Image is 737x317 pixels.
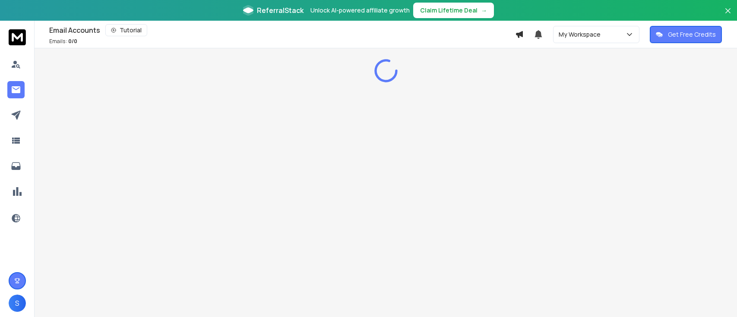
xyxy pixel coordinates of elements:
button: S [9,295,26,312]
p: My Workspace [559,30,604,39]
span: 0 / 0 [68,38,77,45]
button: Tutorial [105,24,147,36]
p: Emails : [49,38,77,45]
button: Close banner [722,5,734,26]
span: → [481,6,487,15]
p: Get Free Credits [668,30,716,39]
div: Email Accounts [49,24,515,36]
button: Get Free Credits [650,26,722,43]
button: Claim Lifetime Deal→ [413,3,494,18]
p: Unlock AI-powered affiliate growth [310,6,410,15]
span: ReferralStack [257,5,304,16]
